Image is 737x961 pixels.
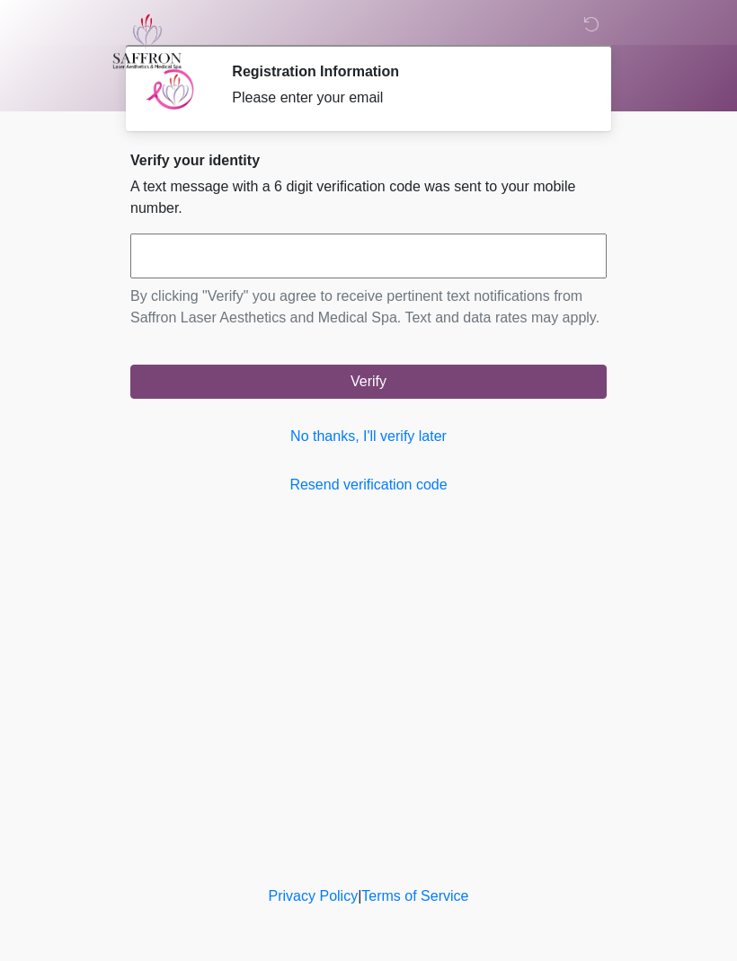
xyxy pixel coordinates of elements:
[269,888,359,904] a: Privacy Policy
[358,888,361,904] a: |
[361,888,468,904] a: Terms of Service
[130,365,607,399] button: Verify
[144,63,198,117] img: Agent Avatar
[130,176,607,219] p: A text message with a 6 digit verification code was sent to your mobile number.
[112,13,182,69] img: Saffron Laser Aesthetics and Medical Spa Logo
[130,152,607,169] h2: Verify your identity
[130,426,607,447] a: No thanks, I'll verify later
[130,474,607,496] a: Resend verification code
[232,87,580,109] div: Please enter your email
[130,286,607,329] p: By clicking "Verify" you agree to receive pertinent text notifications from Saffron Laser Aesthet...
